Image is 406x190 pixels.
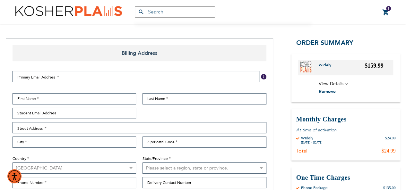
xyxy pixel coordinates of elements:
img: Kosher Plans [15,6,122,18]
div: $24.99 [382,148,396,154]
a: 1 [382,9,389,16]
p: At time of activation [296,127,396,133]
div: $24.99 [385,136,396,145]
span: Order Summary [296,38,353,47]
h3: One Time Charges [296,173,396,182]
span: Billing Address [13,45,266,61]
img: Widely [300,62,311,72]
a: Widely [319,62,336,73]
div: Total [296,148,307,154]
span: 1 [387,6,390,11]
div: Accessibility Menu [7,169,22,183]
div: [DATE] - [DATE] [301,141,323,145]
div: Widely [301,136,323,141]
span: View Details [319,81,343,87]
input: Search [135,6,215,18]
span: Remove [319,88,336,95]
span: $159.99 [365,62,384,69]
h3: Monthly Charges [296,115,396,124]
